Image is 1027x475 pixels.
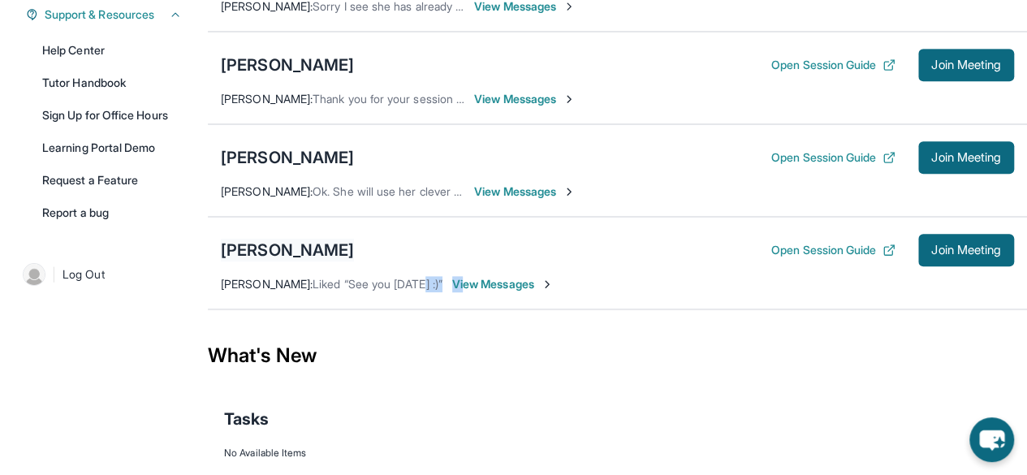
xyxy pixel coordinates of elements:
[221,184,313,198] span: [PERSON_NAME] :
[918,234,1014,266] button: Join Meeting
[931,60,1001,70] span: Join Meeting
[969,417,1014,462] button: chat-button
[474,184,576,200] span: View Messages
[32,166,192,195] a: Request a Feature
[313,277,442,291] span: Liked “See you [DATE] :)”
[32,133,192,162] a: Learning Portal Demo
[221,277,313,291] span: [PERSON_NAME] :
[221,92,313,106] span: [PERSON_NAME] :
[221,146,354,169] div: [PERSON_NAME]
[563,185,576,198] img: Chevron-Right
[221,54,354,76] div: [PERSON_NAME]
[563,93,576,106] img: Chevron-Right
[32,198,192,227] a: Report a bug
[224,447,1011,460] div: No Available Items
[224,408,269,430] span: Tasks
[45,6,154,23] span: Support & Resources
[931,153,1001,162] span: Join Meeting
[474,91,576,107] span: View Messages
[452,276,554,292] span: View Messages
[32,36,192,65] a: Help Center
[208,320,1027,391] div: What's New
[32,101,192,130] a: Sign Up for Office Hours
[931,245,1001,255] span: Join Meeting
[38,6,182,23] button: Support & Resources
[313,92,494,106] span: Thank you for your session [DATE].
[771,242,895,258] button: Open Session Guide
[16,257,192,292] a: |Log Out
[52,265,56,284] span: |
[771,149,895,166] button: Open Session Guide
[23,263,45,286] img: user-img
[313,184,567,198] span: Ok. She will use her clever portal to login. Thanks
[32,68,192,97] a: Tutor Handbook
[771,57,895,73] button: Open Session Guide
[918,141,1014,174] button: Join Meeting
[63,266,105,283] span: Log Out
[221,239,354,261] div: [PERSON_NAME]
[918,49,1014,81] button: Join Meeting
[541,278,554,291] img: Chevron-Right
